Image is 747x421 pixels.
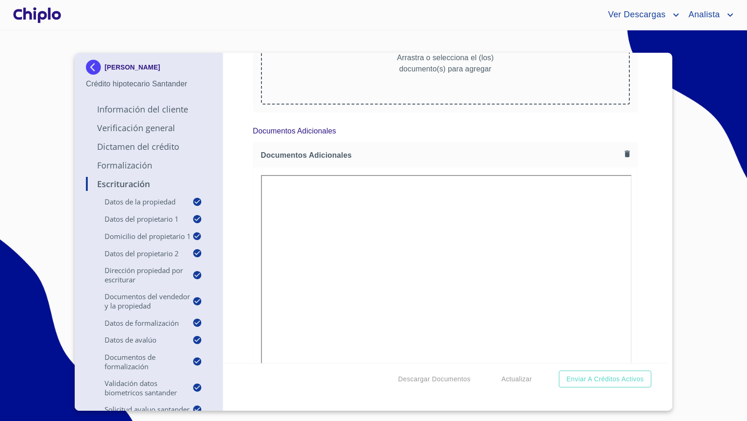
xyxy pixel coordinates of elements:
[86,197,192,206] p: Datos de la propiedad
[86,335,192,344] p: Datos de Avalúo
[601,7,670,22] span: Ver Descargas
[86,141,211,152] p: Dictamen del Crédito
[501,373,532,385] span: Actualizar
[682,7,736,22] button: account of current user
[86,405,192,414] p: Solicitud Avaluo Santander
[86,104,211,115] p: Información del Cliente
[601,7,681,22] button: account of current user
[395,371,474,388] button: Descargar Documentos
[86,60,211,78] div: [PERSON_NAME]
[86,78,211,90] p: Crédito hipotecario Santander
[566,373,644,385] span: Enviar a Créditos Activos
[559,371,651,388] button: Enviar a Créditos Activos
[86,178,211,189] p: Escrituración
[86,214,192,224] p: Datos del propietario 1
[86,122,211,133] p: Verificación General
[86,352,192,371] p: Documentos de Formalización
[498,371,536,388] button: Actualizar
[86,232,192,241] p: Domicilio del Propietario 1
[261,150,621,160] span: Documentos Adicionales
[397,52,493,75] p: Arrastra o selecciona el (los) documento(s) para agregar
[86,249,192,258] p: Datos del propietario 2
[398,373,471,385] span: Descargar Documentos
[86,292,192,310] p: Documentos del vendedor y la propiedad
[682,7,725,22] span: Analista
[86,379,192,397] p: Validación Datos Biometricos Santander
[86,60,105,75] img: Docupass spot blue
[86,318,192,328] p: Datos de Formalización
[86,160,211,171] p: Formalización
[105,63,160,71] p: [PERSON_NAME]
[253,126,337,137] p: Documentos Adicionales
[86,266,192,284] p: Dirección Propiedad por Escriturar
